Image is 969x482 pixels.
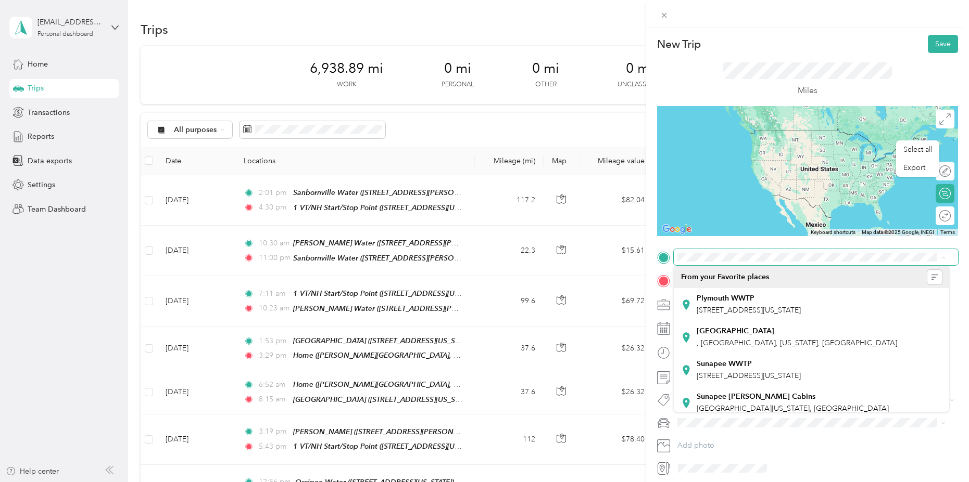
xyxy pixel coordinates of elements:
[903,163,925,172] span: Export
[697,359,752,369] strong: Sunapee WWTP
[660,223,694,236] a: Open this area in Google Maps (opens a new window)
[903,145,932,154] span: Select all
[674,438,958,453] button: Add photo
[660,223,694,236] img: Google
[697,371,801,380] span: [STREET_ADDRESS][US_STATE]
[862,229,934,235] span: Map data ©2025 Google, INEGI
[928,35,958,53] button: Save
[697,327,774,336] strong: [GEOGRAPHIC_DATA]
[697,338,897,347] span: , [GEOGRAPHIC_DATA], [US_STATE], [GEOGRAPHIC_DATA]
[811,229,855,236] button: Keyboard shortcuts
[697,294,754,303] strong: Plymouth WWTP
[798,84,817,97] p: Miles
[697,306,801,315] span: [STREET_ADDRESS][US_STATE]
[697,392,815,401] strong: Sunapee [PERSON_NAME] Cabins
[911,424,969,482] iframe: Everlance-gr Chat Button Frame
[681,272,769,282] span: From your Favorite places
[697,404,889,413] span: [GEOGRAPHIC_DATA][US_STATE], [GEOGRAPHIC_DATA]
[657,37,701,51] p: New Trip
